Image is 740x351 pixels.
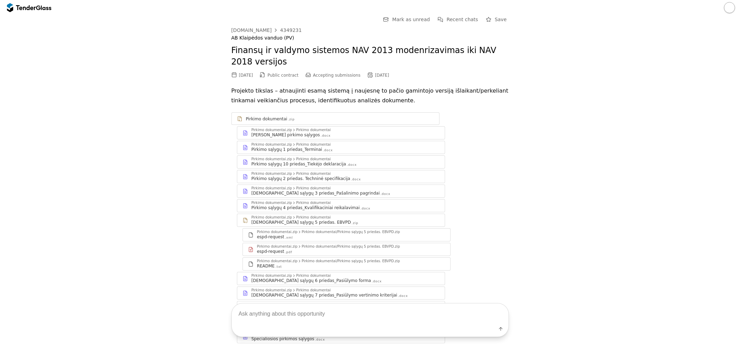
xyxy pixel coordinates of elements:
span: Mark as unread [392,17,430,22]
div: [DEMOGRAPHIC_DATA] sąlygų 5 priedas. EBVPD [252,220,351,225]
a: Pirkimo dokumentai.zipPirkimo dokumentaiPirkimo sąlygų 1 priedas_Terminai.docx [237,141,445,154]
div: .pdf [285,250,292,255]
a: Pirkimo dokumentai.zipPirkimo dokumentai[DEMOGRAPHIC_DATA] sąlygų 6 priedas_Pasiūlymo forma.docx [237,272,445,285]
div: Pirkimo dokumentai [296,187,331,190]
div: README [257,263,275,269]
div: Pirkimo dokumentai/Pirkimo sąlygų 5 priedas. EBVPD.zip [302,245,400,248]
div: Pirkimo dokumentai [296,128,331,132]
div: Pirkimo dokumentai.zip [252,157,292,161]
div: Pirkimo dokumentai [296,172,331,175]
div: .docx [347,163,357,167]
a: Pirkimo dokumentai.zipPirkimo dokumentai[DEMOGRAPHIC_DATA] sąlygų 5 priedas. EBVPD.zip [237,214,445,227]
div: Pirkimo sąlygų 10 priedas_Tiekėjo deklaracija [252,161,346,167]
div: Pirkimo dokumentai.zip [252,289,292,292]
div: .docx [360,206,371,211]
span: Public contract [267,73,298,78]
p: Projekto tikslas – atnaujinti esamą sistemą į naujesnę to pačio gamintojo versiją išlaikant/perke... [231,86,509,105]
div: Pirkimo dokumentai [296,274,331,277]
div: Pirkimo dokumentai [296,157,331,161]
a: Pirkimo dokumentai.zipPirkimo dokumentai[DEMOGRAPHIC_DATA] sąlygų 7 priedas_Pasiūlymo vertinimo k... [237,286,445,300]
a: Pirkimo dokumentai.zipPirkimo dokumentai/Pirkimo sąlygų 5 priedas. EBVPD.zipREADME.txt [243,257,451,271]
div: .docx [323,148,333,153]
button: Mark as unread [381,15,432,24]
div: [DOMAIN_NAME] [231,28,272,33]
div: Pirkimo dokumentai.zip [252,172,292,175]
div: espd-request [257,249,284,254]
div: .xml [285,236,293,240]
div: [DEMOGRAPHIC_DATA] sąlygų 3 priedas_Pašalinimo pagrindai [252,190,380,196]
div: [DATE] [375,73,389,78]
div: Pirkimo dokumentai.zip [252,128,292,132]
div: Pirkimo dokumentai [296,289,331,292]
div: Pirkimo dokumentai/Pirkimo sąlygų 5 priedas. EBVPD.zip [302,230,400,234]
div: .docx [381,192,391,196]
a: Pirkimo dokumentai.zipPirkimo dokumentai/Pirkimo sąlygų 5 priedas. EBVPD.zipespd-request.xml [243,228,451,241]
a: Pirkimo dokumentai.zipPirkimo dokumentaiPirkimo sąlygų 10 priedas_Tiekėjo deklaracija.docx [237,155,445,169]
div: Pirkimo dokumentai [296,143,331,146]
a: Pirkimo dokumentai.zipPirkimo dokumentai/Pirkimo sąlygų 5 priedas. EBVPD.zipespd-request.pdf [243,243,451,256]
h2: Finansų ir valdymo sistemos NAV 2013 modenrizavimas iki NAV 2018 versijos [231,45,509,68]
div: Pirkimo dokumentai.zip [252,187,292,190]
div: 4349231 [280,28,301,33]
button: Save [484,15,509,24]
div: Pirkimo dokumentai.zip [252,216,292,219]
a: Pirkimo dokumentai.zipPirkimo dokumentaiPirkimo sąlygų 4 priedas_Kvalifikaciniai reikalavimai.docx [237,199,445,212]
div: Pirkimo sąlygų 4 priedas_Kvalifikaciniai reikalavimai [252,205,360,211]
div: Pirkimo dokumentai.zip [257,259,298,263]
a: Pirkimo dokumentai.zip [231,112,440,125]
div: Pirkimo dokumentai.zip [257,230,298,234]
span: Accepting submissions [313,73,360,78]
div: .docx [372,279,382,284]
div: [DEMOGRAPHIC_DATA] sąlygų 6 priedas_Pasiūlymo forma [252,278,371,283]
span: Save [495,17,507,22]
a: Pirkimo dokumentai.zipPirkimo dokumentai[PERSON_NAME] pirkimo sąlygos.docx [237,126,445,139]
div: Pirkimo dokumentai [246,116,288,122]
div: .txt [275,265,282,269]
div: Pirkimo dokumentai.zip [252,143,292,146]
div: Pirkimo dokumentai [296,201,331,205]
div: Pirkimo dokumentai.zip [252,201,292,205]
a: [DOMAIN_NAME]4349231 [231,27,302,33]
div: .zip [288,117,295,122]
div: Pirkimo sąlygų 1 priedas_Terminai [252,147,322,152]
div: AB Klaipėdos vanduo (PV) [231,35,509,41]
a: Pirkimo dokumentai.zipPirkimo dokumentai[DEMOGRAPHIC_DATA] sąlygų 3 priedas_Pašalinimo pagrindai.... [237,185,445,198]
div: .zip [352,221,358,225]
div: Pirkimo dokumentai.zip [257,245,298,248]
a: Pirkimo dokumentai.zipPirkimo dokumentaiPirkimo sąlygų 2 priedas. Techninė specifikacija.docx [237,170,445,183]
div: Pirkimo dokumentai.zip [252,274,292,277]
div: Pirkimo sąlygų 2 priedas. Techninė specifikacija [252,176,350,181]
button: Recent chats [435,15,480,24]
div: .docx [351,177,361,182]
div: Pirkimo dokumentai [296,216,331,219]
div: Pirkimo dokumentai/Pirkimo sąlygų 5 priedas. EBVPD.zip [302,259,400,263]
div: .docx [321,134,331,138]
span: Recent chats [446,17,478,22]
div: espd-request [257,234,284,240]
div: [PERSON_NAME] pirkimo sąlygos [252,132,320,138]
div: [DATE] [239,73,253,78]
